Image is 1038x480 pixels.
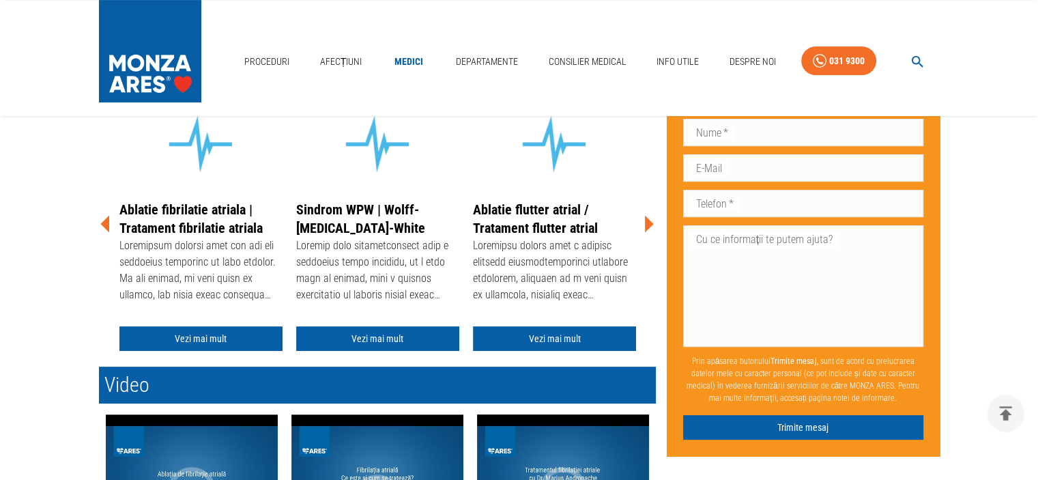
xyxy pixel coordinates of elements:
p: Prin apăsarea butonului , sunt de acord cu prelucrarea datelor mele cu caracter personal (ce pot ... [683,350,923,410]
h2: Video [99,367,656,404]
div: Loremipsu dolors amet c adipisc elitsedd eiusmodtemporinci utlabore etdolorem, aliquaen ad m veni... [473,238,636,306]
a: Vezi mai mult [119,326,283,352]
a: Vezi mai mult [296,326,459,352]
a: 031 9300 [801,46,876,76]
a: Despre Noi [724,48,781,76]
a: Vezi mai mult [473,326,636,352]
a: Afecțiuni [315,48,368,76]
div: 031 9300 [829,53,865,70]
a: Ablatie flutter atrial / Tratament flutter atrial [473,201,598,236]
div: Loremipsum dolorsi amet con adi eli seddoeius temporinc ut labo etdolor. Ma ali enimad, mi veni q... [119,238,283,306]
a: Proceduri [239,48,295,76]
a: Departamente [450,48,523,76]
a: Consilier Medical [543,48,631,76]
button: delete [987,395,1024,432]
a: Sindrom WPW | Wolff-[MEDICAL_DATA]-White [296,201,425,236]
div: Loremip dolo sitametconsect adip e seddoeius tempo incididu, ut l etdo magn al enimad, mini v qui... [296,238,459,306]
a: Info Utile [651,48,704,76]
a: Ablatie fibrilatie atriala | Tratament fibrilatie atriala [119,201,263,236]
button: Trimite mesaj [683,415,923,440]
b: Trimite mesaj [770,356,816,366]
a: Medici [387,48,431,76]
